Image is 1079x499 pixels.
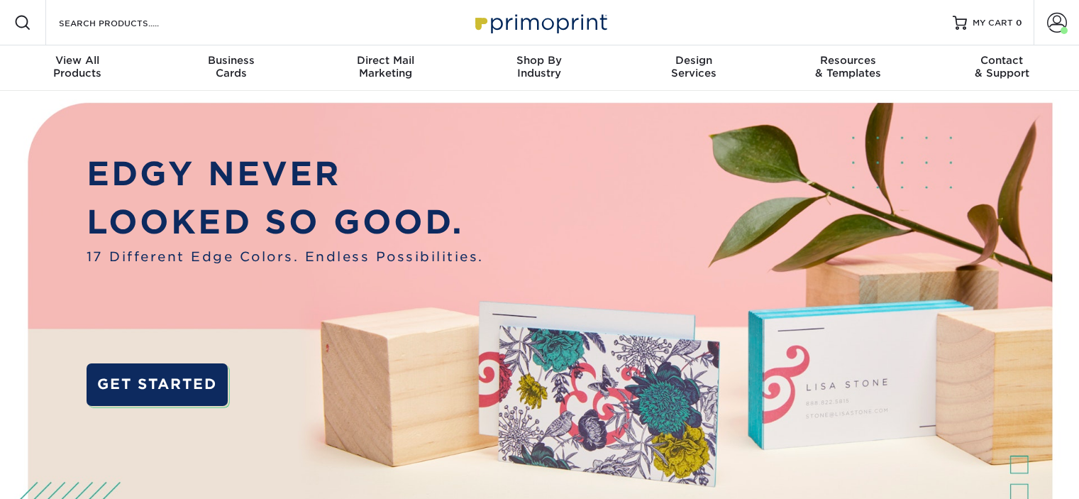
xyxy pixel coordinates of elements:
[154,54,308,67] span: Business
[463,45,616,91] a: Shop ByIndustry
[57,14,196,31] input: SEARCH PRODUCTS.....
[87,198,484,246] p: LOOKED SO GOOD.
[770,45,924,91] a: Resources& Templates
[1016,18,1022,28] span: 0
[925,54,1079,79] div: & Support
[463,54,616,67] span: Shop By
[973,17,1013,29] span: MY CART
[87,363,228,406] a: GET STARTED
[770,54,924,79] div: & Templates
[309,54,463,79] div: Marketing
[87,247,484,266] span: 17 Different Edge Colors. Endless Possibilities.
[616,45,770,91] a: DesignServices
[469,7,611,38] img: Primoprint
[616,54,770,67] span: Design
[770,54,924,67] span: Resources
[463,54,616,79] div: Industry
[616,54,770,79] div: Services
[154,54,308,79] div: Cards
[309,45,463,91] a: Direct MailMarketing
[154,45,308,91] a: BusinessCards
[925,45,1079,91] a: Contact& Support
[309,54,463,67] span: Direct Mail
[925,54,1079,67] span: Contact
[87,150,484,198] p: EDGY NEVER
